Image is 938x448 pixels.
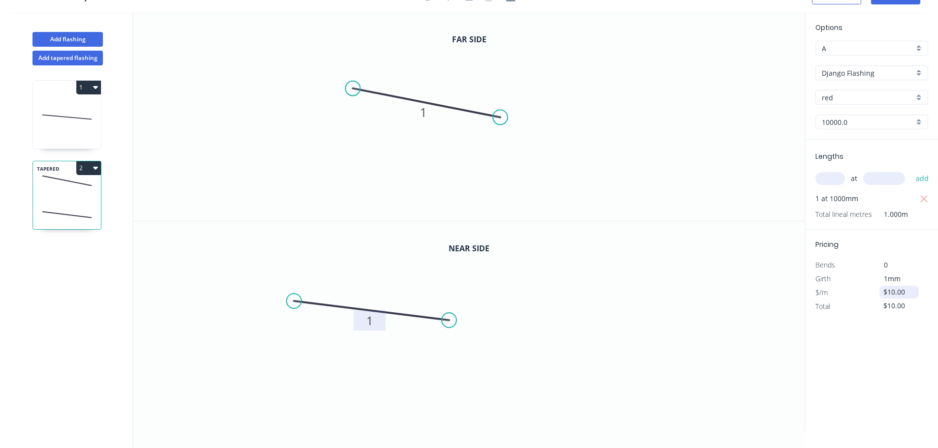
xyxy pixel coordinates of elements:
span: Pricing [815,239,839,249]
span: at [851,172,857,185]
button: Add tapered flashing [32,51,103,65]
tspan: 1 [366,312,373,329]
span: Girth [815,274,831,283]
button: 1 [76,81,101,94]
span: Total [815,301,830,311]
input: Colour [822,92,914,103]
input: Material [822,68,914,78]
input: Price level [822,43,914,54]
input: Thickness [822,117,914,127]
button: add [911,170,934,187]
span: Options [815,23,842,32]
tspan: 1 [420,104,427,120]
svg: 0 [133,221,805,430]
button: Add flashing [32,32,103,47]
svg: 0 [133,12,805,221]
button: 2 [76,161,101,175]
span: 1mm [884,274,901,283]
span: 1.000m [872,208,908,221]
span: $/m [815,288,828,297]
span: Bends [815,260,835,269]
span: Total lineal metres [815,208,872,221]
span: 0 [884,260,888,269]
span: Lengths [815,151,843,161]
span: 1 at 1000mm [815,192,858,206]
